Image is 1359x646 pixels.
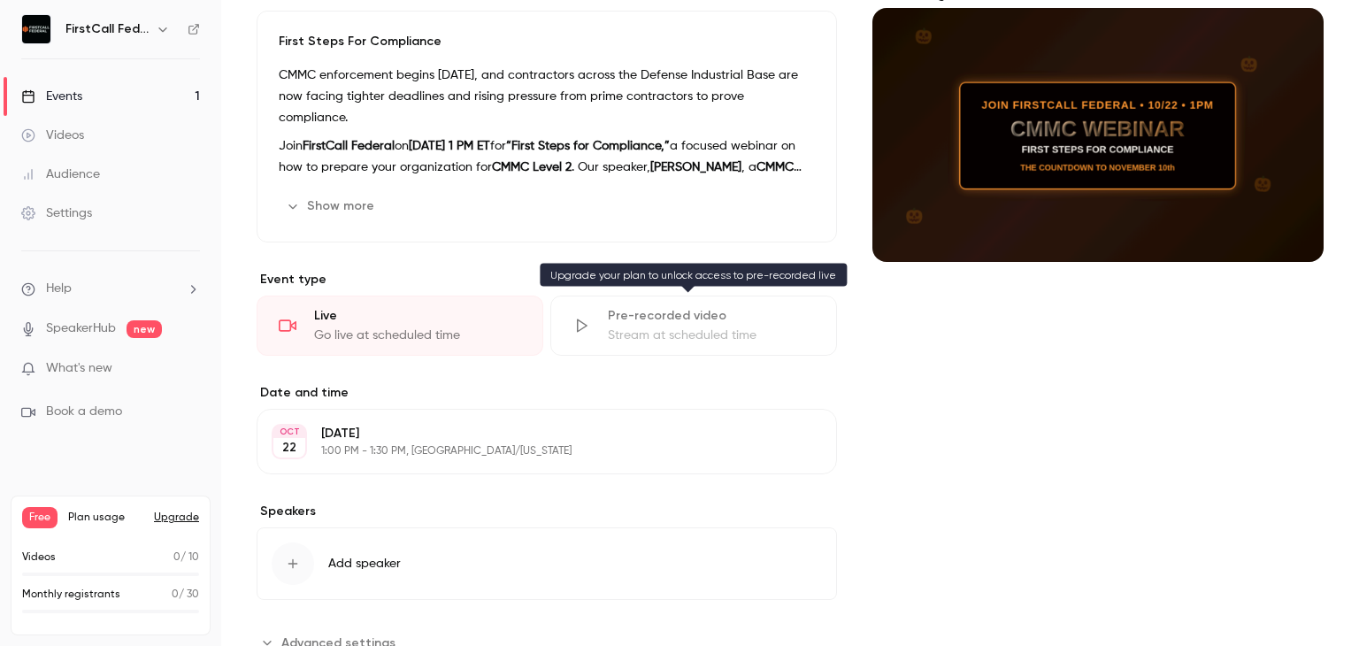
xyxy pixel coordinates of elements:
[65,20,149,38] h6: FirstCall Federal
[22,507,58,528] span: Free
[314,307,521,325] div: Live
[550,296,837,356] div: Pre-recorded videoStream at scheduled time
[172,589,179,600] span: 0
[21,280,200,298] li: help-dropdown-opener
[21,88,82,105] div: Events
[22,550,56,565] p: Videos
[608,327,815,344] div: Stream at scheduled time
[46,319,116,338] a: SpeakerHub
[321,425,743,442] p: [DATE]
[279,192,385,220] button: Show more
[257,296,543,356] div: LiveGo live at scheduled time
[303,140,395,152] strong: FirstCall Federal
[279,33,815,50] p: First Steps For Compliance
[21,127,84,144] div: Videos
[506,140,670,152] strong: “First Steps for Compliance,”
[273,426,305,438] div: OCT
[46,280,72,298] span: Help
[257,384,837,402] label: Date and time
[282,439,296,457] p: 22
[279,135,815,178] p: Join on for a focused webinar on how to prepare your organization for . Our speaker, , a , will s...
[46,403,122,421] span: Book a demo
[492,161,572,173] strong: CMMC Level 2
[46,359,112,378] span: What's new
[173,552,180,563] span: 0
[257,503,837,520] label: Speakers
[68,511,143,525] span: Plan usage
[321,444,743,458] p: 1:00 PM - 1:30 PM, [GEOGRAPHIC_DATA]/[US_STATE]
[608,307,815,325] div: Pre-recorded video
[22,15,50,43] img: FirstCall Federal
[173,550,199,565] p: / 10
[650,161,741,173] strong: [PERSON_NAME]
[21,204,92,222] div: Settings
[257,527,837,600] button: Add speaker
[154,511,199,525] button: Upgrade
[22,587,120,603] p: Monthly registrants
[127,320,162,338] span: new
[257,271,837,288] p: Event type
[328,555,401,573] span: Add speaker
[279,65,815,128] p: CMMC enforcement begins [DATE], and contractors across the Defense Industrial Base are now facing...
[409,140,490,152] strong: [DATE] 1 PM ET
[172,587,199,603] p: / 30
[314,327,521,344] div: Go live at scheduled time
[21,165,100,183] div: Audience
